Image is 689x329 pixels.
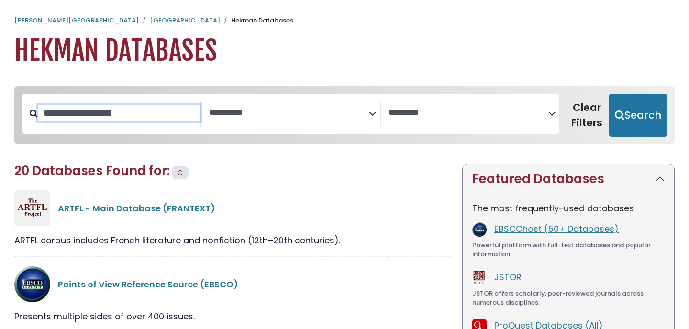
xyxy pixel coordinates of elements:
[565,94,609,137] button: Clear Filters
[38,105,200,121] input: Search database by title or keyword
[150,16,220,25] a: [GEOGRAPHIC_DATA]
[14,35,675,67] h1: Hekman Databases
[463,164,674,194] button: Featured Databases
[58,278,238,290] a: Points of View Reference Source (EBSCO)
[178,168,183,177] span: C
[209,108,369,118] textarea: Search
[494,223,619,235] a: EBSCOhost (50+ Databases)
[14,162,170,179] span: 20 Databases Found for:
[609,94,667,137] button: Submit for Search Results
[472,241,665,259] div: Powerful platform with full-text databases and popular information.
[58,202,215,214] a: ARTFL - Main Database (FRANTEXT)
[472,202,665,215] p: The most frequently-used databases
[472,289,665,307] div: JSTOR offers scholarly, peer-reviewed journals across numerous disciplines.
[14,16,675,25] nav: breadcrumb
[14,234,451,247] div: ARTFL corpus includes French literature and nonfiction (12th–20th centuries).
[494,271,522,283] a: JSTOR
[14,310,451,323] div: Presents multiple sides of over 400 issues.
[14,16,139,25] a: [PERSON_NAME][GEOGRAPHIC_DATA]
[14,86,675,144] nav: Search filters
[220,16,293,25] li: Hekman Databases
[389,108,548,118] textarea: Search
